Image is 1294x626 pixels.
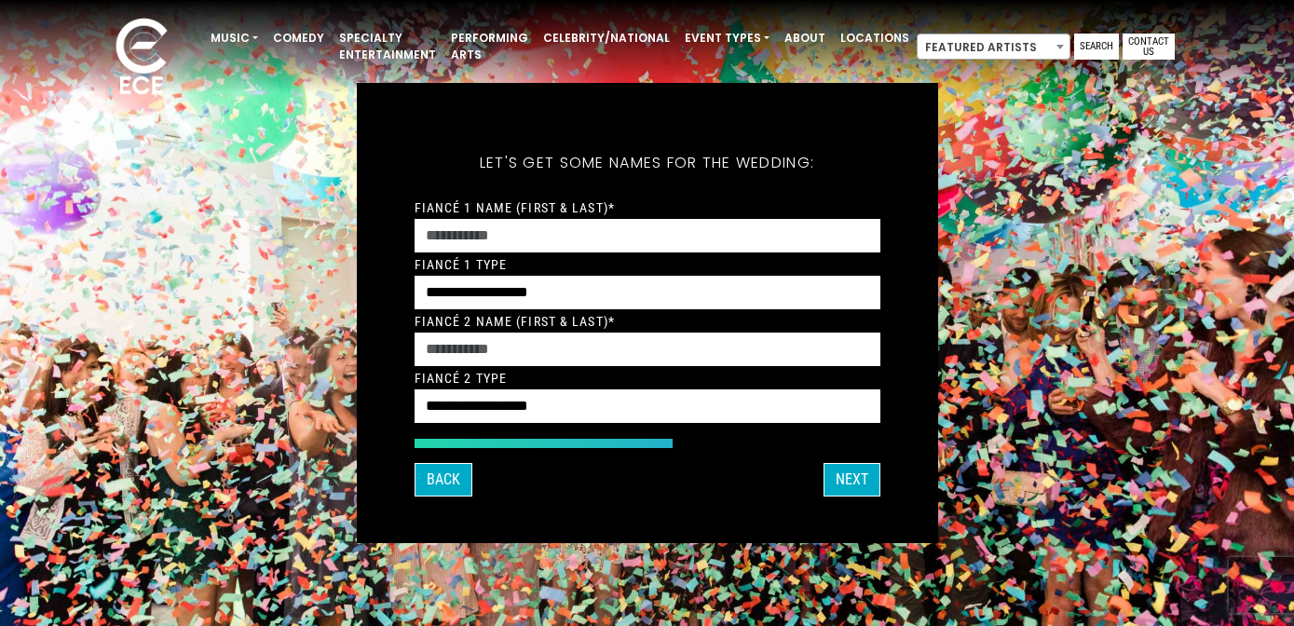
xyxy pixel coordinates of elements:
[1074,34,1119,60] a: Search
[824,463,880,497] button: Next
[266,22,332,54] a: Comedy
[443,22,536,71] a: Performing Arts
[95,13,188,103] img: ece_new_logo_whitev2-1.png
[917,34,1070,60] span: Featured Artists
[203,22,266,54] a: Music
[833,22,917,54] a: Locations
[415,370,508,387] label: Fiancé 2 Type
[677,22,777,54] a: Event Types
[918,34,1069,61] span: Featured Artists
[415,199,615,216] label: Fiancé 1 Name (First & Last)*
[1123,34,1175,60] a: Contact Us
[536,22,677,54] a: Celebrity/National
[777,22,833,54] a: About
[415,129,880,197] h5: Let's get some names for the wedding:
[332,22,443,71] a: Specialty Entertainment
[415,463,472,497] button: Back
[415,256,508,273] label: Fiancé 1 Type
[415,313,615,330] label: Fiancé 2 Name (First & Last)*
